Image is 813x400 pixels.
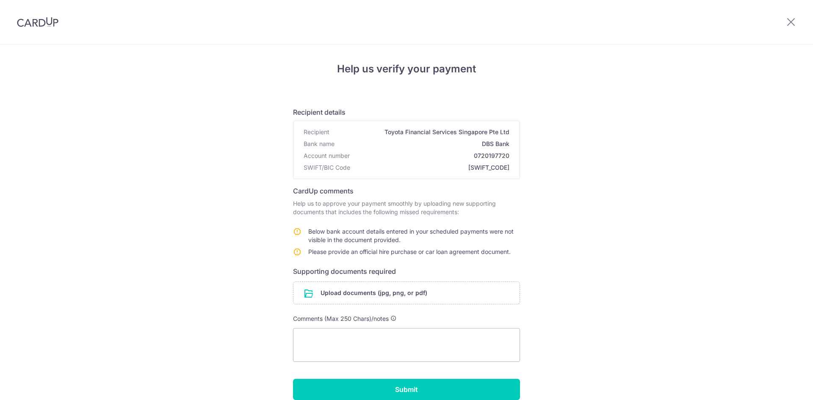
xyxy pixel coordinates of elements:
input: Submit [293,379,520,400]
iframe: Opens a widget where you can find more information [759,375,805,396]
span: [SWIFT_CODE] [354,163,509,172]
span: Please provide an official hire purchase or car loan agreement document. [308,248,511,255]
span: DBS Bank [338,140,509,148]
span: Bank name [304,140,335,148]
p: Help us to approve your payment smoothly by uploading new supporting documents that includes the ... [293,199,520,216]
h6: Recipient details [293,107,520,117]
h6: Supporting documents required [293,266,520,276]
span: Below bank account details entered in your scheduled payments were not visible in the document pr... [308,228,514,243]
span: Account number [304,152,350,160]
div: Upload documents (jpg, png, or pdf) [293,281,520,304]
h4: Help us verify your payment [293,61,520,77]
span: Recipient [304,128,329,136]
span: SWIFT/BIC Code [304,163,350,172]
h6: CardUp comments [293,186,520,196]
span: Comments (Max 250 Chars)/notes [293,315,389,322]
img: CardUp [17,17,58,27]
span: Toyota Financial Services Singapore Pte Ltd [333,128,509,136]
span: 0720197720 [353,152,509,160]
